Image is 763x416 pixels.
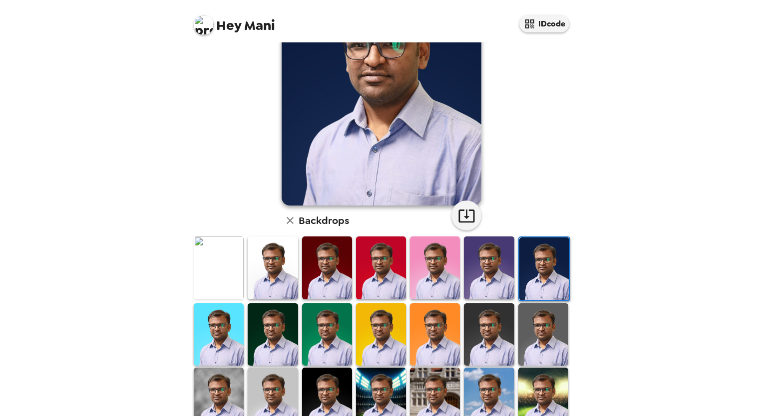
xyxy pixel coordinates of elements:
[194,15,214,35] img: profile pic
[299,212,349,228] h6: Backdrops
[519,15,569,32] button: IDcode
[194,10,275,32] span: Mani
[216,16,241,34] span: Hey
[194,236,244,299] img: Original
